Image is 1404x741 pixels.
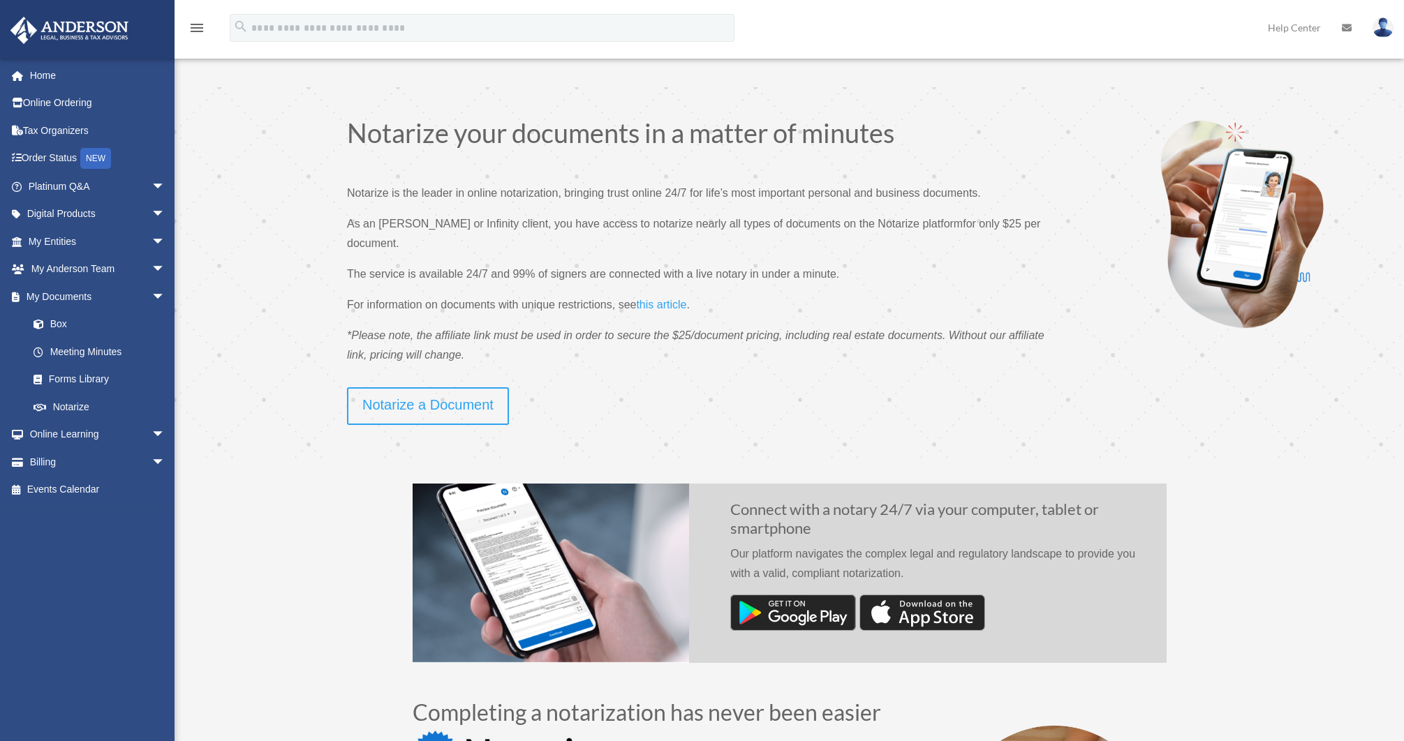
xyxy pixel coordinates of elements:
[152,200,179,229] span: arrow_drop_down
[233,19,249,34] i: search
[1155,119,1329,329] img: Notarize-hero
[730,500,1145,544] h2: Connect with a notary 24/7 via your computer, tablet or smartphone
[10,200,186,228] a: Digital Productsarrow_drop_down
[152,448,179,477] span: arrow_drop_down
[152,283,179,311] span: arrow_drop_down
[152,255,179,284] span: arrow_drop_down
[10,117,186,144] a: Tax Organizers
[686,299,689,310] span: .
[636,299,686,317] a: this article
[6,17,133,44] img: Anderson Advisors Platinum Portal
[10,255,186,283] a: My Anderson Teamarrow_drop_down
[347,119,1060,153] h1: Notarize your documents in a matter of minutes
[20,366,186,394] a: Forms Library
[152,227,179,256] span: arrow_drop_down
[189,24,205,36] a: menu
[347,268,839,280] span: The service is available 24/7 and 99% of signers are connected with a live notary in under a minute.
[10,283,186,310] a: My Documentsarrow_drop_down
[20,310,186,338] a: Box
[20,393,179,421] a: Notarize
[10,448,186,476] a: Billingarrow_drop_down
[347,187,981,199] span: Notarize is the leader in online notarization, bringing trust online 24/7 for life’s most importa...
[10,144,186,173] a: Order StatusNEW
[152,172,179,201] span: arrow_drop_down
[20,338,186,366] a: Meeting Minutes
[413,701,901,731] h2: Completing a notarization has never been easier
[1373,17,1394,38] img: User Pic
[730,544,1145,594] p: Our platform navigates the complex legal and regulatory landscape to provide you with a valid, co...
[347,329,1044,361] span: *Please note, the affiliate link must be used in order to secure the $25/document pricing, includ...
[10,227,186,255] a: My Entitiesarrow_drop_down
[189,20,205,36] i: menu
[152,421,179,449] span: arrow_drop_down
[347,218,963,230] span: As an [PERSON_NAME] or Infinity client, you have access to notarize nearly all types of documents...
[10,89,186,117] a: Online Ordering
[413,484,689,663] img: Notarize Doc-1
[80,148,111,169] div: NEW
[347,387,509,425] a: Notarize a Document
[636,299,686,310] span: this article
[347,299,636,310] span: For information on documents with unique restrictions, see
[10,476,186,504] a: Events Calendar
[10,421,186,449] a: Online Learningarrow_drop_down
[10,172,186,200] a: Platinum Q&Aarrow_drop_down
[10,61,186,89] a: Home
